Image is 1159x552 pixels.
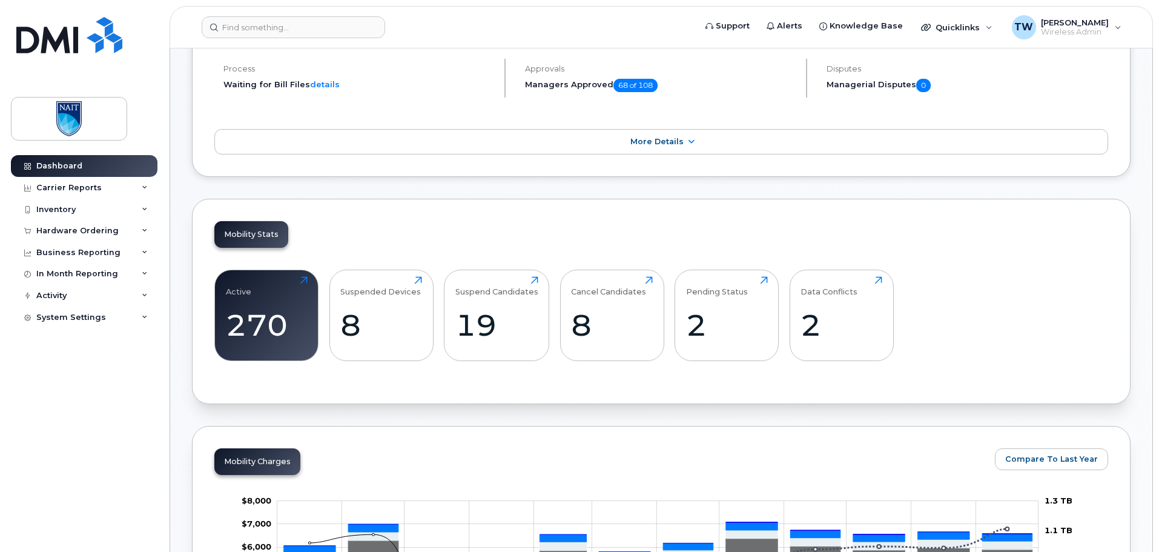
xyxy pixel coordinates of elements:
[571,276,653,354] a: Cancel Candidates8
[697,14,758,38] a: Support
[525,64,796,73] h4: Approvals
[223,64,494,73] h4: Process
[686,307,768,343] div: 2
[913,15,1001,39] div: Quicklinks
[455,276,538,296] div: Suspend Candidates
[613,79,658,92] span: 68 of 108
[630,137,684,146] span: More Details
[340,307,422,343] div: 8
[801,276,882,354] a: Data Conflicts2
[801,307,882,343] div: 2
[686,276,768,354] a: Pending Status2
[936,22,980,32] span: Quicklinks
[811,14,911,38] a: Knowledge Base
[455,276,538,354] a: Suspend Candidates19
[758,14,811,38] a: Alerts
[310,79,340,89] a: details
[777,20,802,32] span: Alerts
[916,79,931,92] span: 0
[226,307,308,343] div: 270
[1014,20,1033,35] span: TW
[1003,15,1130,39] div: Troy Watson
[242,542,271,551] tspan: $6,000
[242,496,271,505] g: $0
[226,276,251,296] div: Active
[202,16,385,38] input: Find something...
[716,20,750,32] span: Support
[242,519,271,528] g: $0
[1005,453,1098,465] span: Compare To Last Year
[340,276,421,296] div: Suspended Devices
[455,307,538,343] div: 19
[525,79,796,92] h5: Managers Approved
[827,79,1108,92] h5: Managerial Disputes
[242,542,271,551] g: $0
[1041,18,1109,27] span: [PERSON_NAME]
[571,307,653,343] div: 8
[1045,525,1072,535] tspan: 1.1 TB
[995,448,1108,470] button: Compare To Last Year
[1045,496,1072,505] tspan: 1.3 TB
[340,276,422,354] a: Suspended Devices8
[571,276,646,296] div: Cancel Candidates
[1041,27,1109,37] span: Wireless Admin
[827,64,1108,73] h4: Disputes
[242,496,271,505] tspan: $8,000
[242,519,271,528] tspan: $7,000
[801,276,857,296] div: Data Conflicts
[686,276,748,296] div: Pending Status
[226,276,308,354] a: Active270
[830,20,903,32] span: Knowledge Base
[223,79,494,90] li: Waiting for Bill Files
